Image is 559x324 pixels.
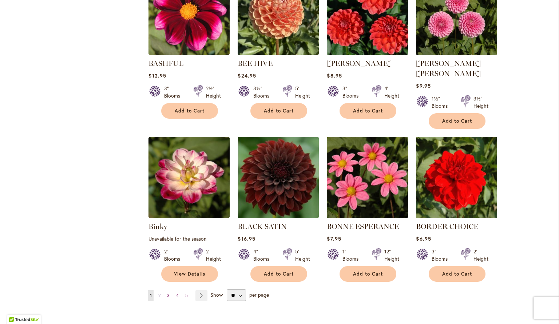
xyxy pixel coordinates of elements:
[238,72,256,79] span: $24.95
[238,235,255,242] span: $16.95
[148,59,183,68] a: BASHFUL
[353,108,383,114] span: Add to Cart
[164,85,185,99] div: 3" Blooms
[327,137,408,218] img: BONNE ESPERANCE
[175,108,205,114] span: Add to Cart
[342,248,363,262] div: 1" Blooms
[250,266,307,282] button: Add to Cart
[174,290,181,301] a: 4
[238,222,287,231] a: BLACK SATIN
[327,235,341,242] span: $7.95
[432,95,452,110] div: 1½" Blooms
[342,85,363,99] div: 3" Blooms
[429,266,485,282] button: Add to Cart
[148,213,230,220] a: Binky
[167,293,170,298] span: 3
[148,222,167,231] a: Binky
[206,85,221,99] div: 2½' Height
[442,271,472,277] span: Add to Cart
[416,82,431,89] span: $9.95
[327,59,392,68] a: [PERSON_NAME]
[327,72,342,79] span: $8.95
[206,248,221,262] div: 2' Height
[416,222,478,231] a: BORDER CHOICE
[327,222,399,231] a: BONNE ESPERANCE
[161,266,218,282] a: View Details
[264,271,294,277] span: Add to Cart
[150,293,152,298] span: 1
[5,298,26,319] iframe: Launch Accessibility Center
[238,213,319,220] a: BLACK SATIN
[158,293,160,298] span: 2
[174,271,205,277] span: View Details
[183,290,190,301] a: 5
[416,213,497,220] a: BORDER CHOICE
[340,266,396,282] button: Add to Cart
[473,95,488,110] div: 3½' Height
[442,118,472,124] span: Add to Cart
[165,290,171,301] a: 3
[432,248,452,262] div: 3" Blooms
[384,85,399,99] div: 4' Height
[164,248,185,262] div: 2" Blooms
[264,108,294,114] span: Add to Cart
[416,59,481,78] a: [PERSON_NAME] [PERSON_NAME]
[210,291,223,298] span: Show
[295,248,310,262] div: 5' Height
[148,137,230,218] img: Binky
[327,213,408,220] a: BONNE ESPERANCE
[176,293,179,298] span: 4
[148,235,230,242] p: Unavailable for the season
[384,248,399,262] div: 12" Height
[148,72,166,79] span: $12.95
[156,290,162,301] a: 2
[238,137,319,218] img: BLACK SATIN
[340,103,396,119] button: Add to Cart
[353,271,383,277] span: Add to Cart
[473,248,488,262] div: 2' Height
[185,293,188,298] span: 5
[416,50,497,56] a: BETTY ANNE
[416,137,497,218] img: BORDER CHOICE
[327,50,408,56] a: BENJAMIN MATTHEW
[249,291,269,298] span: per page
[148,50,230,56] a: BASHFUL
[429,113,485,129] button: Add to Cart
[250,103,307,119] button: Add to Cart
[253,248,274,262] div: 4" Blooms
[238,59,273,68] a: BEE HIVE
[253,85,274,99] div: 3½" Blooms
[416,235,431,242] span: $6.95
[238,50,319,56] a: BEE HIVE
[161,103,218,119] button: Add to Cart
[295,85,310,99] div: 5' Height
